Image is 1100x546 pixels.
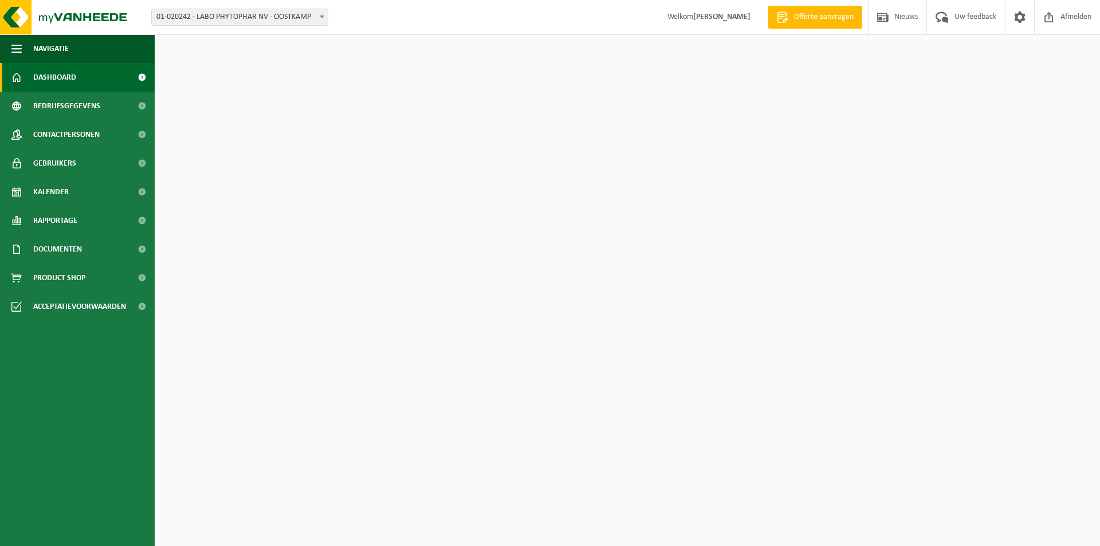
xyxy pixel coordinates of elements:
[33,149,76,178] span: Gebruikers
[33,264,85,292] span: Product Shop
[33,92,100,120] span: Bedrijfsgegevens
[33,63,76,92] span: Dashboard
[33,206,77,235] span: Rapportage
[693,13,751,21] strong: [PERSON_NAME]
[791,11,857,23] span: Offerte aanvragen
[768,6,862,29] a: Offerte aanvragen
[33,178,69,206] span: Kalender
[33,34,69,63] span: Navigatie
[33,292,126,321] span: Acceptatievoorwaarden
[152,9,328,25] span: 01-020242 - LABO PHYTOPHAR NV - OOSTKAMP
[33,120,100,149] span: Contactpersonen
[151,9,328,26] span: 01-020242 - LABO PHYTOPHAR NV - OOSTKAMP
[33,235,82,264] span: Documenten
